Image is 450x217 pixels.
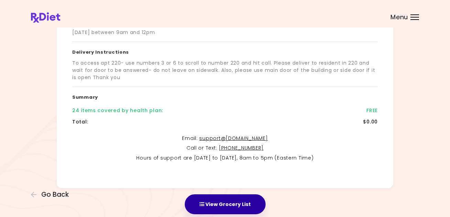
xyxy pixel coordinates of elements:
[72,42,378,60] h3: Delivery Instructions
[41,191,69,198] span: Go Back
[199,135,268,142] a: support@[DOMAIN_NAME]
[72,144,378,152] p: Call or Text :
[72,107,163,114] div: 24 items covered by health plan :
[366,107,378,114] div: FREE
[72,118,88,126] div: Total :
[72,154,378,162] p: Hours of support are [DATE] to [DATE], 8am to 5pm (Eastern Time)
[31,191,72,198] button: Go Back
[363,118,378,126] div: $0.00
[72,59,378,81] div: To access apt 220- use numbers 3 or 6 to scroll to number 220 and hit call. Please deliver to res...
[31,12,60,23] img: RxDiet
[390,14,408,20] span: Menu
[72,87,378,105] h3: Summary
[219,144,264,151] a: [PHONE_NUMBER]
[72,29,155,36] div: [DATE] between 9am and 12pm
[185,194,266,214] button: View Grocery List
[72,134,378,143] p: Email :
